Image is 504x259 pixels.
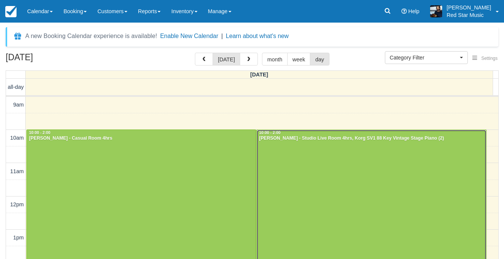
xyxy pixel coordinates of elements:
h2: [DATE] [6,53,101,67]
p: Red Star Music [447,11,491,19]
span: 10:00 - 2:00 [259,131,280,135]
span: Category Filter [390,54,458,61]
a: Learn about what's new [226,33,289,39]
button: [DATE] [213,53,240,66]
div: A new Booking Calendar experience is available! [25,32,157,41]
button: day [310,53,329,66]
button: Settings [468,53,502,64]
button: Enable New Calendar [160,32,218,40]
span: Settings [481,56,498,61]
img: checkfront-main-nav-mini-logo.png [5,6,17,17]
p: [PERSON_NAME] [447,4,491,11]
span: 12pm [10,201,24,207]
i: Help [401,9,407,14]
button: week [287,53,311,66]
button: month [262,53,288,66]
div: [PERSON_NAME] - Studio Live Room 4hrs, Korg SV1 88 Key Vintage Stage Piano (2) [259,136,484,142]
span: 9am [13,102,24,108]
div: [PERSON_NAME] - Casual Room 4hrs [29,136,254,142]
button: Category Filter [385,51,468,64]
span: [DATE] [250,72,268,78]
span: | [221,33,223,39]
span: 11am [10,168,24,174]
img: A1 [430,5,442,17]
span: Help [408,8,420,14]
span: 10:00 - 2:00 [29,131,51,135]
span: 10am [10,135,24,141]
span: 1pm [13,235,24,241]
span: all-day [8,84,24,90]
